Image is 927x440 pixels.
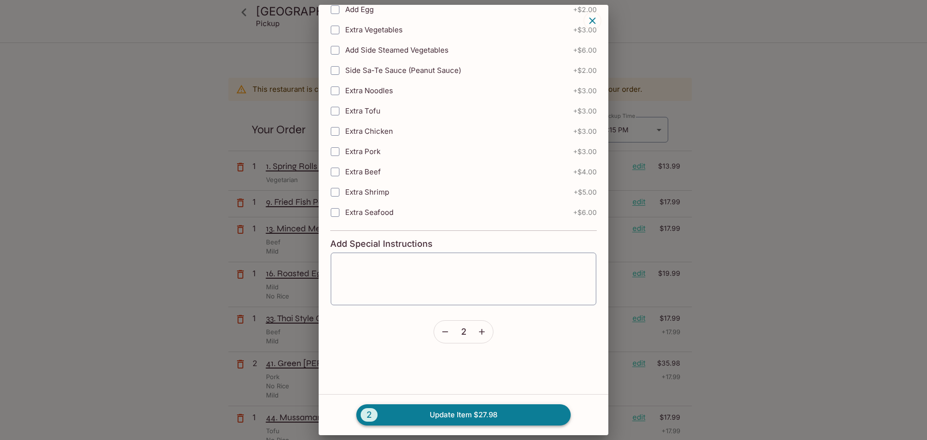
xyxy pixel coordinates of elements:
[345,167,381,176] span: Extra Beef
[356,404,571,426] button: 2Update Item $27.98
[345,66,461,75] span: Side Sa-Te Sauce (Peanut Sauce)
[345,147,380,156] span: Extra Pork
[573,87,597,95] span: + $3.00
[345,208,393,217] span: Extra Seafood
[573,67,597,74] span: + $2.00
[573,168,597,176] span: + $4.00
[361,408,378,422] span: 2
[573,107,597,115] span: + $3.00
[573,46,597,54] span: + $6.00
[573,209,597,216] span: + $6.00
[345,127,393,136] span: Extra Chicken
[345,187,389,197] span: Extra Shrimp
[345,5,374,14] span: Add Egg
[330,239,597,249] h4: Add Special Instructions
[573,6,597,14] span: + $2.00
[573,148,597,156] span: + $3.00
[573,128,597,135] span: + $3.00
[345,45,449,55] span: Add Side Steamed Vegetables
[345,86,393,95] span: Extra Noodles
[345,106,380,115] span: Extra Tofu
[574,188,597,196] span: + $5.00
[573,26,597,34] span: + $3.00
[461,326,466,337] span: 2
[345,25,403,34] span: Extra Vegetables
